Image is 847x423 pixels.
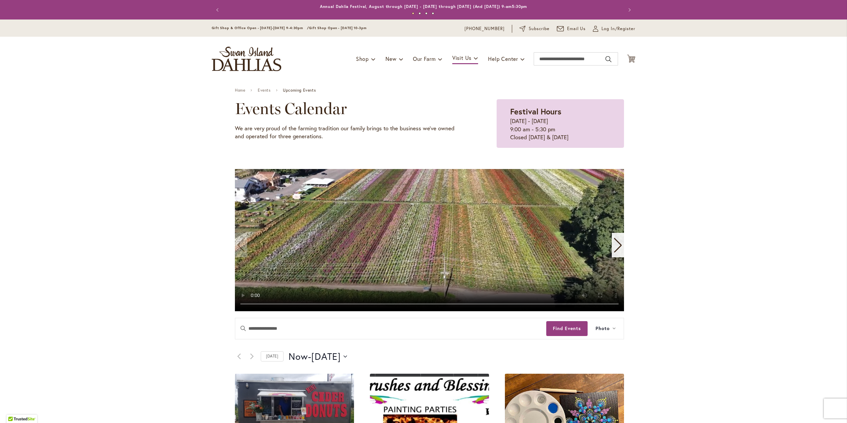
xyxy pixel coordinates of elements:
button: 4 of 4 [432,12,434,15]
a: Events [258,88,271,93]
a: store logo [212,47,281,71]
span: Photo [596,325,610,332]
a: Click to select today's date [261,351,284,361]
a: [PHONE_NUMBER] [465,25,505,32]
button: 1 of 4 [412,12,414,15]
a: Annual Dahlia Festival, August through [DATE] - [DATE] through [DATE] (And [DATE]) 9-am5:30pm [320,4,527,9]
span: Visit Us [452,54,471,61]
button: Previous [212,3,225,17]
button: 3 of 4 [425,12,427,15]
span: Subscribe [529,25,550,32]
span: Upcoming Events [283,88,316,93]
p: [DATE] - [DATE] 9:00 am - 5:30 pm Closed [DATE] & [DATE] [510,117,610,141]
button: 2 of 4 [419,12,421,15]
a: Previous Events [235,353,243,360]
span: Log In/Register [602,25,635,32]
button: Find Events [546,321,588,336]
button: Next [622,3,635,17]
span: Gift Shop & Office Open - [DATE]-[DATE] 9-4:30pm / [212,26,309,30]
swiper-slide: 1 / 11 [235,169,624,311]
input: Enter Keyword. Search for events by Keyword. [235,318,546,339]
a: Subscribe [519,25,550,32]
button: Photo [588,318,624,339]
button: Click to toggle datepicker [289,350,347,363]
span: Our Farm [413,55,435,62]
span: Shop [356,55,369,62]
span: - [308,350,311,363]
iframe: Launch Accessibility Center [5,400,23,418]
strong: Festival Hours [510,106,561,117]
p: We are very proud of the farming tradition our family brings to the business we've owned and oper... [235,124,464,141]
span: Help Center [488,55,518,62]
span: Now [289,350,308,363]
span: [DATE] [311,350,341,363]
a: Home [235,88,245,93]
a: Log In/Register [593,25,635,32]
span: New [385,55,396,62]
a: Email Us [557,25,586,32]
h2: Events Calendar [235,99,464,118]
a: Next Events [248,353,256,360]
span: Email Us [567,25,586,32]
span: Gift Shop Open - [DATE] 10-3pm [309,26,367,30]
